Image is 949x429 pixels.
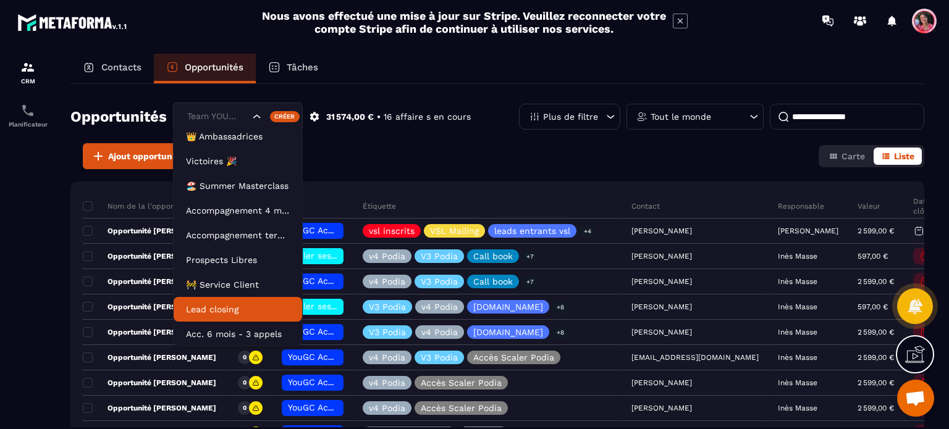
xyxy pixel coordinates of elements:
p: 0 [243,378,247,387]
h2: Nous avons effectué une mise à jour sur Stripe. Veuillez reconnecter votre compte Stripe afin de ... [261,9,667,35]
p: Opportunité [PERSON_NAME] [83,327,216,337]
p: Responsable [778,201,824,211]
p: VSL Mailing [430,227,479,235]
p: +8 [552,301,568,314]
p: Opportunité [PERSON_NAME] [83,226,216,236]
p: 2 599,00 € [858,353,894,362]
p: 2 599,00 € [858,227,894,235]
p: 2 599,00 € [858,404,894,412]
p: Inès Masse [778,378,817,387]
p: 2 599,00 € [858,378,894,387]
a: Opportunités [154,54,256,83]
p: Accompagnement terminé [186,229,290,241]
p: v4 Podia [369,404,405,412]
span: Scaler ses revenus [288,301,368,311]
p: v4 Podia [369,353,405,362]
button: Ajout opportunité [83,143,192,169]
p: [DOMAIN_NAME] [473,328,543,336]
p: Opportunité [PERSON_NAME] [83,251,216,261]
p: v4 Podia [369,277,405,286]
p: 31 574,00 € [326,111,374,123]
p: 597,00 € [858,302,888,311]
p: Tâches [287,62,318,73]
p: Opportunité [PERSON_NAME] [83,277,216,286]
p: vsl inscrits [369,227,415,235]
p: Contact [631,201,660,211]
p: Prospects Libres [186,254,290,266]
p: Accès Scaler Podia [421,404,502,412]
div: Search for option [173,102,303,131]
p: V3 Podia [421,353,458,362]
p: 2 599,00 € [858,277,894,286]
p: Opportunité [PERSON_NAME] [83,403,216,413]
img: formation [20,60,35,75]
p: Accès Scaler Podia [473,353,554,362]
div: Créer [270,111,300,122]
p: V3 Podia [421,252,458,260]
p: Plus de filtre [543,112,598,121]
p: Accompagnement 4 mois [186,204,290,217]
p: V3 Podia [421,277,458,286]
p: Planificateur [3,121,53,128]
p: Call book [473,252,513,260]
img: logo [17,11,129,33]
p: Inès Masse [778,302,817,311]
span: Liste [894,151,914,161]
img: scheduler [20,103,35,118]
p: Nom de la l'opportunité [83,201,195,211]
p: Opportunité [PERSON_NAME] [83,302,216,312]
p: Lead closing [186,303,290,315]
p: Inès Masse [778,353,817,362]
p: Victoires 🎉 [186,155,290,167]
p: CRM [3,78,53,85]
span: Scaler ses revenus [288,251,368,260]
button: Carte [821,148,872,165]
p: Accès Scaler Podia [421,378,502,387]
p: [DOMAIN_NAME] [473,302,543,311]
span: YouGC Academy [288,327,356,336]
p: +4 [580,225,596,238]
p: 0 [243,353,247,362]
p: v4 Podia [421,302,458,311]
p: 🏖️ Summer Masterclass [186,180,290,192]
p: Inès Masse [778,404,817,412]
p: V3 Podia [369,328,406,336]
p: V3 Podia [369,302,406,311]
p: 16 affaire s en cours [384,111,471,123]
a: schedulerschedulerPlanificateur [3,94,53,137]
p: 0 [243,404,247,412]
p: Opportunité [PERSON_NAME] [83,352,216,362]
p: +7 [522,250,538,263]
h2: Opportunités [70,104,167,129]
p: Inès Masse [778,277,817,286]
p: Opportunités [185,62,243,73]
p: +8 [552,326,568,339]
p: Contacts [101,62,141,73]
p: 2 599,00 € [858,328,894,336]
p: 597,00 € [858,252,888,260]
span: Ajout opportunité [108,150,183,162]
p: • [377,111,381,123]
span: YouGC Academy [288,377,356,387]
p: v4 Podia [369,378,405,387]
a: Contacts [70,54,154,83]
p: v4 Podia [421,328,458,336]
p: v4 Podia [369,252,405,260]
p: [PERSON_NAME] [778,227,838,235]
span: YouGC Academy [288,402,356,412]
span: YouGC Academy [288,225,356,235]
a: formationformationCRM [3,51,53,94]
a: Tâches [256,54,331,83]
button: Liste [874,148,922,165]
p: +7 [522,275,538,288]
p: Valeur [858,201,880,211]
span: YouGC Academy [288,276,356,286]
p: 👑 Ambassadrices [186,130,290,143]
p: Opportunité [PERSON_NAME] [83,378,216,388]
p: Inès Masse [778,252,817,260]
p: Inès Masse [778,328,817,336]
input: Search for option [184,110,250,123]
p: leads entrants vsl [494,227,570,235]
p: Call book [473,277,513,286]
p: Tout le monde [651,112,711,121]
